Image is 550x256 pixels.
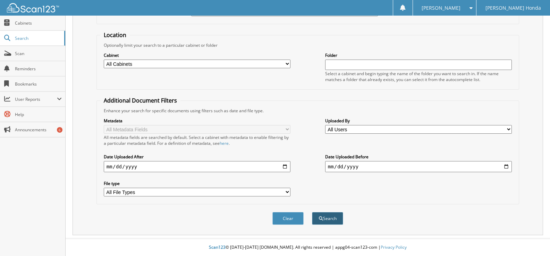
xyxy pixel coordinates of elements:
span: Announcements [15,127,62,133]
legend: Additional Document Filters [100,97,180,104]
img: scan123-logo-white.svg [7,3,59,12]
a: Privacy Policy [381,244,407,250]
span: Search [15,35,61,41]
label: Uploaded By [325,118,512,124]
div: All metadata fields are searched by default. Select a cabinet with metadata to enable filtering b... [104,134,290,146]
span: User Reports [15,96,57,102]
label: Date Uploaded After [104,154,290,160]
iframe: Chat Widget [515,223,550,256]
label: Folder [325,52,512,58]
div: 6 [57,127,62,133]
span: Cabinets [15,20,62,26]
span: [PERSON_NAME] Honda [485,6,541,10]
div: Select a cabinet and begin typing the name of the folder you want to search in. If the name match... [325,71,512,82]
input: end [325,161,512,172]
div: Enhance your search for specific documents using filters such as date and file type. [100,108,515,114]
button: Search [312,212,343,225]
label: Metadata [104,118,290,124]
span: Scan123 [209,244,226,250]
span: Scan [15,51,62,56]
span: Reminders [15,66,62,72]
label: Date Uploaded Before [325,154,512,160]
span: [PERSON_NAME] [422,6,460,10]
button: Clear [272,212,304,225]
span: Bookmarks [15,81,62,87]
div: Optionally limit your search to a particular cabinet or folder [100,42,515,48]
div: © [DATE]-[DATE] [DOMAIN_NAME]. All rights reserved | appg04-scan123-com | [66,239,550,256]
span: Help [15,112,62,117]
label: Cabinet [104,52,290,58]
legend: Location [100,31,130,39]
a: here [220,140,229,146]
label: File type [104,180,290,186]
input: start [104,161,290,172]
